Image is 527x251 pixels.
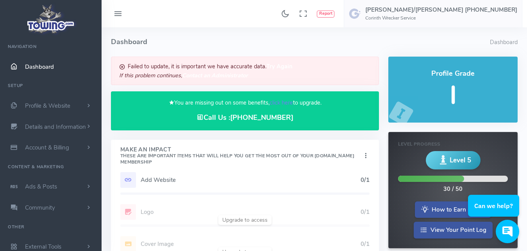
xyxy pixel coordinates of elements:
[25,102,70,110] span: Profile & Website
[141,177,361,183] h5: Add Website
[25,243,61,251] span: External Tools
[111,27,490,57] h4: Dashboard
[361,177,370,183] h5: 0/1
[120,98,370,107] p: You are missing out on some benefits, to upgrade.
[230,113,293,122] a: [PHONE_NUMBER]
[119,71,248,79] i: If this problem continues,
[270,99,293,107] a: click here
[182,71,248,79] a: Contact an Administrator
[25,63,54,71] span: Dashboard
[398,82,508,109] h5: I
[443,185,463,194] div: 30 / 50
[266,62,292,70] a: Try Again
[25,123,86,131] span: Details and Information
[120,153,354,165] small: These are important items that will help you get the most out of your [DOMAIN_NAME] Membership
[25,144,69,151] span: Account & Billing
[365,7,517,13] h5: [PERSON_NAME]/[PERSON_NAME] [PHONE_NUMBER]
[111,57,379,85] div: Failed to update, it is important we have accurate data.
[25,204,55,212] span: Community
[450,155,471,165] span: Level 5
[365,16,517,21] h6: Corinth Wrecker Service
[490,38,518,47] li: Dashboard
[120,114,370,122] h4: Call Us :
[317,11,334,18] button: Report
[398,70,508,78] h4: Profile Grade
[25,2,77,36] img: logo
[25,183,57,190] span: Ads & Posts
[398,142,508,147] h6: Level Progress
[414,222,493,239] a: View Your Point Log
[120,147,362,166] h4: Make An Impact
[349,7,361,20] img: user-image
[415,201,491,218] a: How to Earn Points
[460,173,527,251] iframe: Conversations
